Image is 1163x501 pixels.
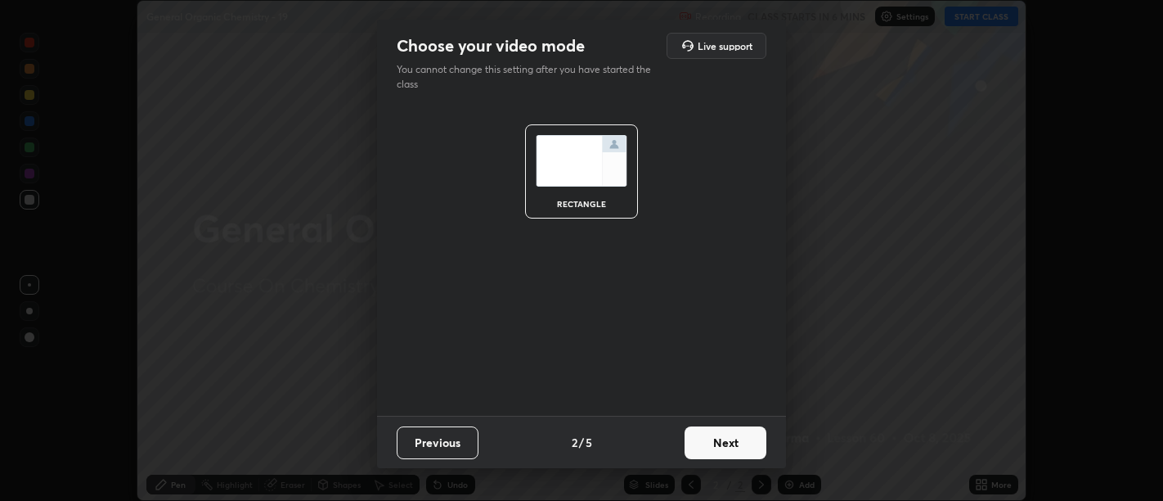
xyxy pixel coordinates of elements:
h4: 2 [572,434,577,451]
img: normalScreenIcon.ae25ed63.svg [536,135,627,187]
p: You cannot change this setting after you have started the class [397,62,662,92]
button: Previous [397,427,478,459]
button: Next [685,427,766,459]
div: rectangle [549,200,614,208]
h4: / [579,434,584,451]
h2: Choose your video mode [397,35,585,56]
h4: 5 [586,434,592,451]
h5: Live support [698,41,752,51]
